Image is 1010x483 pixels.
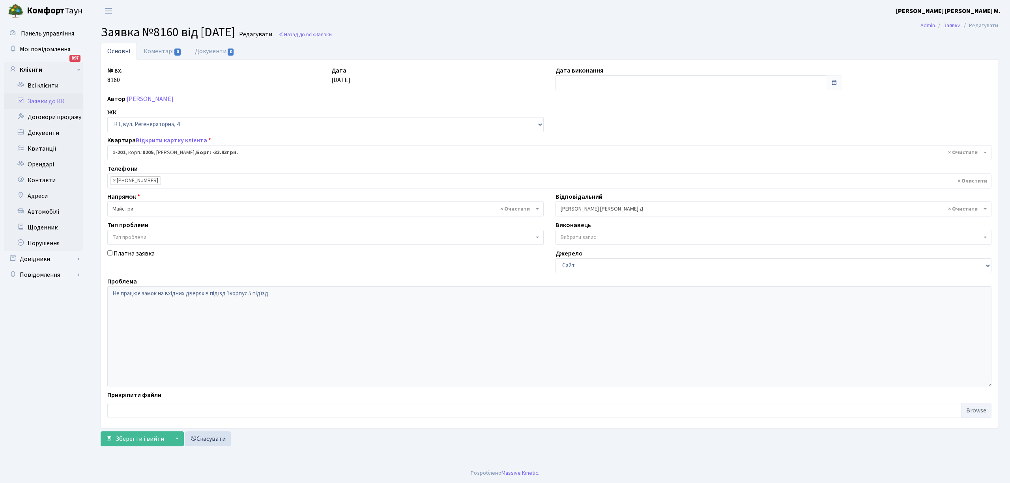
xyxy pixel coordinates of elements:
[196,149,238,157] b: Борг: -33.93грн.
[4,220,83,235] a: Щоденник
[555,220,591,230] label: Виконавець
[896,7,1001,15] b: [PERSON_NAME] [PERSON_NAME] М.
[107,390,161,400] label: Прикріпити файли
[238,31,275,38] small: Редагувати .
[107,66,123,75] label: № вх.
[142,149,153,157] b: 0205
[4,172,83,188] a: Контакти
[101,66,325,90] div: 8160
[114,249,155,258] label: Платна заявка
[137,43,188,60] a: Коментарі
[127,95,174,103] a: [PERSON_NAME]
[4,204,83,220] a: Автомобілі
[471,469,539,477] div: Розроблено .
[331,66,346,75] label: Дата
[112,149,982,157] span: <b>1-201</b>, корп.: <b>0205</b>, Мороз Юлія Сергіївна, <b>Борг: -33.93грн.</b>
[4,188,83,204] a: Адреси
[27,4,83,18] span: Таун
[107,108,116,117] label: ЖК
[107,164,138,173] label: Телефони
[279,31,332,38] a: Назад до всіхЗаявки
[27,4,65,17] b: Комфорт
[555,66,603,75] label: Дата виконання
[315,31,332,38] span: Заявки
[4,251,83,267] a: Довідники
[4,235,83,251] a: Порушення
[112,233,146,241] span: Тип проблеми
[107,286,991,386] textarea: Не працює замок на вхідних дверях в підїзд 1корпус 5 підїзд
[113,177,116,185] span: ×
[136,136,207,145] a: Відкрити картку клієнта
[112,149,125,157] b: 1-201
[107,145,991,160] span: <b>1-201</b>, корп.: <b>0205</b>, Мороз Юлія Сергіївна, <b>Борг: -33.93грн.</b>
[101,43,137,60] a: Основні
[961,21,998,30] li: Редагувати
[4,78,83,93] a: Всі клієнти
[4,267,83,283] a: Повідомлення
[500,205,530,213] span: Видалити всі елементи
[20,45,70,54] span: Мої повідомлення
[107,220,148,230] label: Тип проблеми
[185,431,231,446] a: Скасувати
[116,435,164,443] span: Зберегти і вийти
[555,201,992,216] span: Огеренко В. Д.
[948,205,978,213] span: Видалити всі елементи
[909,17,1010,34] nav: breadcrumb
[943,21,961,30] a: Заявки
[4,109,83,125] a: Договори продажу
[188,43,241,60] a: Документи
[107,201,544,216] span: Майстри
[69,55,80,62] div: 897
[4,157,83,172] a: Орендарі
[107,277,137,286] label: Проблема
[555,249,583,258] label: Джерело
[948,149,978,157] span: Видалити всі елементи
[101,23,235,41] span: Заявка №8160 від [DATE]
[920,21,935,30] a: Admin
[4,125,83,141] a: Документи
[112,205,534,213] span: Майстри
[896,6,1001,16] a: [PERSON_NAME] [PERSON_NAME] М.
[107,192,140,201] label: Напрямок
[4,93,83,109] a: Заявки до КК
[561,205,982,213] span: Огеренко В. Д.
[110,176,161,185] li: (098) 330-31-03
[21,29,74,38] span: Панель управління
[561,233,596,241] span: Вибрати запис
[555,192,602,201] label: Відповідальний
[4,62,83,78] a: Клієнти
[4,141,83,157] a: Квитанції
[107,136,211,145] label: Квартира
[107,94,125,104] label: Автор
[4,41,83,57] a: Мої повідомлення897
[4,26,83,41] a: Панель управління
[174,48,181,56] span: 0
[8,3,24,19] img: logo.png
[958,177,987,185] span: Видалити всі елементи
[101,431,169,446] button: Зберегти і вийти
[501,469,538,477] a: Massive Kinetic
[99,4,118,17] button: Переключити навігацію
[228,48,234,56] span: 0
[325,66,550,90] div: [DATE]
